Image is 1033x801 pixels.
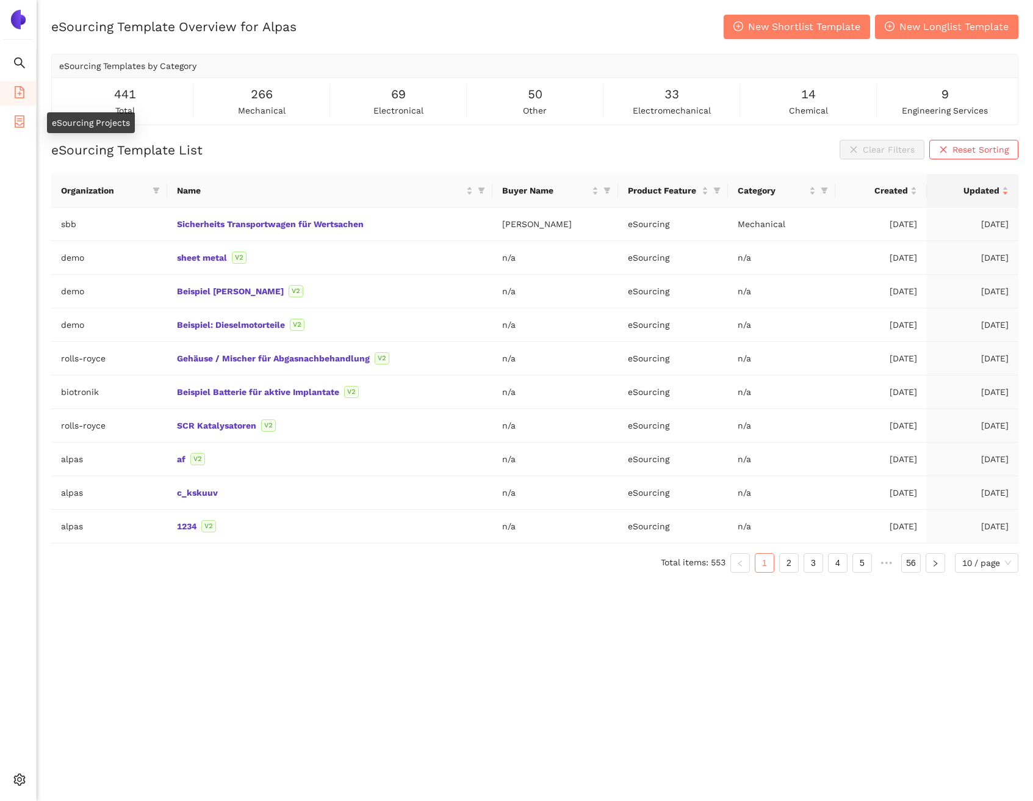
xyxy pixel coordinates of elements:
[618,174,728,208] th: this column's title is Product Feature,this column is sortable
[618,308,728,342] td: eSourcing
[835,208,927,241] td: [DATE]
[9,10,28,29] img: Logo
[789,104,828,117] span: chemical
[927,443,1018,476] td: [DATE]
[13,82,26,106] span: file-add
[375,352,389,364] span: V2
[51,208,167,241] td: sbb
[728,342,835,375] td: n/a
[885,21,894,33] span: plus-circle
[13,769,26,794] span: setting
[618,208,728,241] td: eSourcing
[835,241,927,275] td: [DATE]
[845,184,908,197] span: Created
[492,476,618,510] td: n/a
[927,375,1018,409] td: [DATE]
[927,241,1018,275] td: [DATE]
[728,308,835,342] td: n/a
[941,85,949,104] span: 9
[13,53,26,77] span: search
[251,85,273,104] span: 266
[728,174,835,208] th: this column's title is Category,this column is sortable
[835,308,927,342] td: [DATE]
[728,208,835,241] td: Mechanical
[51,443,167,476] td: alpas
[391,85,406,104] span: 69
[618,510,728,543] td: eSourcing
[150,181,162,200] span: filter
[853,554,871,572] a: 5
[51,275,167,308] td: demo
[828,553,848,573] li: 4
[661,553,725,573] li: Total items: 553
[51,375,167,409] td: biotronik
[114,85,136,104] span: 441
[618,375,728,409] td: eSourcing
[492,409,618,443] td: n/a
[177,184,464,197] span: Name
[829,554,847,572] a: 4
[711,181,723,200] span: filter
[492,510,618,543] td: n/a
[238,104,286,117] span: mechanical
[818,181,830,200] span: filter
[603,187,611,194] span: filter
[290,319,304,331] span: V2
[51,308,167,342] td: demo
[927,275,1018,308] td: [DATE]
[289,285,303,297] span: V2
[618,443,728,476] td: eSourcing
[927,342,1018,375] td: [DATE]
[821,187,828,194] span: filter
[929,140,1018,159] button: closeReset Sorting
[51,18,297,35] h2: eSourcing Template Overview for Alpas
[835,275,927,308] td: [DATE]
[899,19,1009,34] span: New Longlist Template
[902,104,988,117] span: engineering services
[730,553,750,573] button: left
[201,520,216,532] span: V2
[115,104,135,117] span: total
[51,409,167,443] td: rolls-royce
[492,174,618,208] th: this column's title is Buyer Name,this column is sortable
[51,342,167,375] td: rolls-royce
[932,560,939,567] span: right
[713,187,721,194] span: filter
[344,386,359,398] span: V2
[926,553,945,573] li: Next Page
[492,342,618,375] td: n/a
[901,553,921,573] li: 56
[528,85,542,104] span: 50
[633,104,711,117] span: electromechanical
[475,181,488,200] span: filter
[952,143,1009,156] span: Reset Sorting
[51,476,167,510] td: alpas
[728,510,835,543] td: n/a
[492,443,618,476] td: n/a
[755,554,774,572] a: 1
[261,419,276,432] span: V2
[728,241,835,275] td: n/a
[927,308,1018,342] td: [DATE]
[748,19,860,34] span: New Shortlist Template
[618,476,728,510] td: eSourcing
[51,241,167,275] td: demo
[877,553,896,573] li: Next 5 Pages
[902,554,920,572] a: 56
[628,184,699,197] span: Product Feature
[373,104,423,117] span: electronical
[835,443,927,476] td: [DATE]
[618,342,728,375] td: eSourcing
[232,252,247,264] span: V2
[733,21,743,33] span: plus-circle
[728,443,835,476] td: n/a
[804,554,822,572] a: 3
[955,553,1018,573] div: Page Size
[618,241,728,275] td: eSourcing
[664,85,679,104] span: 33
[840,140,924,159] button: closeClear Filters
[51,510,167,543] td: alpas
[13,111,26,136] span: container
